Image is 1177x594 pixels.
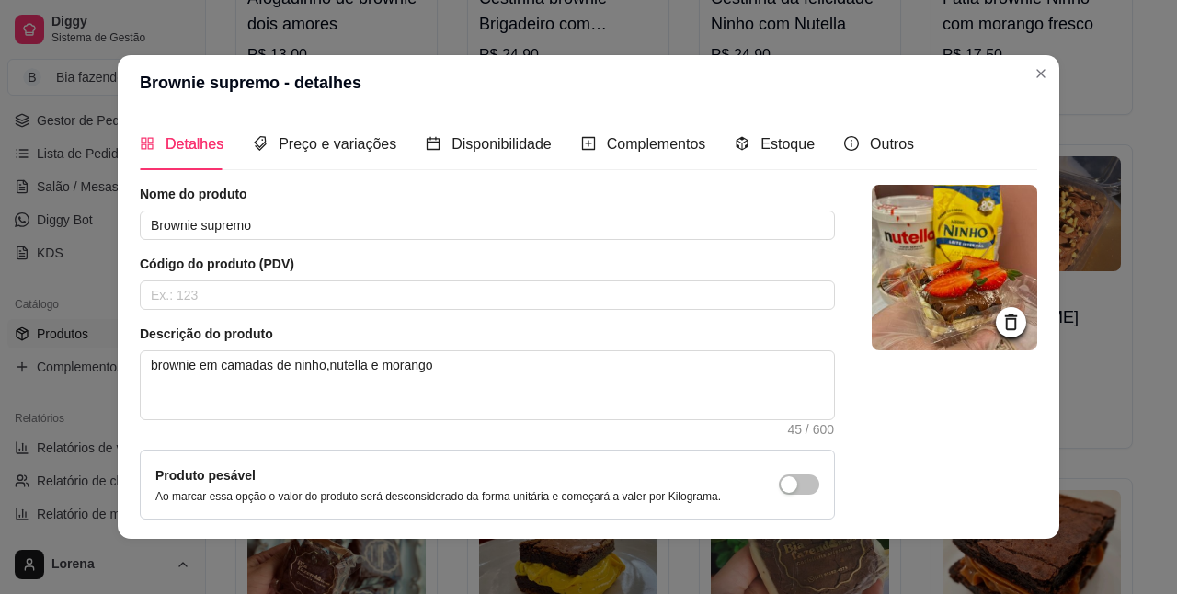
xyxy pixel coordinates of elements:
[426,136,440,151] span: calendar
[140,255,835,273] article: Código do produto (PDV)
[760,136,815,152] span: Estoque
[155,468,256,483] label: Produto pesável
[872,185,1037,350] img: logo da loja
[870,136,914,152] span: Outros
[140,280,835,310] input: Ex.: 123
[844,136,859,151] span: info-circle
[581,136,596,151] span: plus-square
[451,136,552,152] span: Disponibilidade
[253,136,268,151] span: tags
[166,136,223,152] span: Detalhes
[140,185,835,203] article: Nome do produto
[279,136,396,152] span: Preço e variações
[140,211,835,240] input: Ex.: Hamburguer de costela
[141,351,834,419] textarea: brownie em camadas de ninho,nutella e morango
[140,325,835,343] article: Descrição do produto
[607,136,706,152] span: Complementos
[1026,59,1056,88] button: Close
[140,136,154,151] span: appstore
[155,489,721,504] p: Ao marcar essa opção o valor do produto será desconsiderado da forma unitária e começará a valer ...
[735,136,749,151] span: code-sandbox
[118,55,1059,110] header: Brownie supremo - detalhes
